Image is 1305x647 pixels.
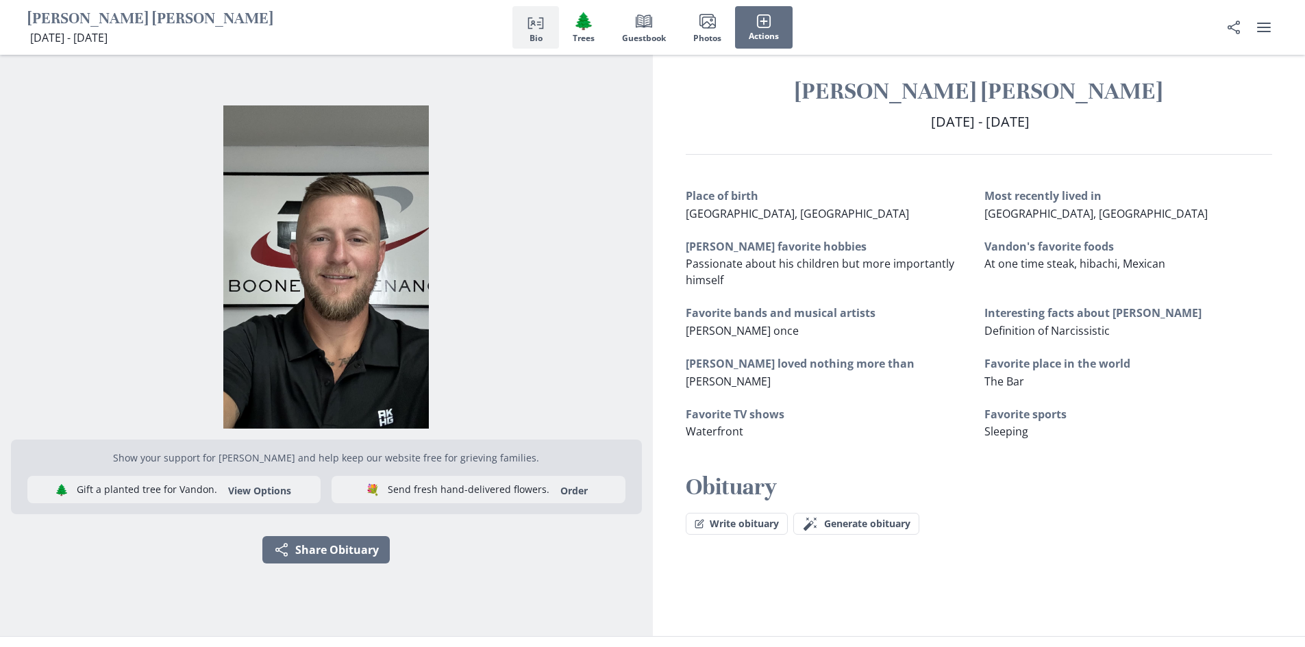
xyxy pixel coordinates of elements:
[793,513,919,535] button: Generate obituary
[11,94,642,429] div: Open photos full screen
[686,256,954,288] span: Passionate about his children but more importantly himself
[573,34,595,43] span: Trees
[686,305,973,321] h3: Favorite bands and musical artists
[686,77,1273,106] h1: [PERSON_NAME] [PERSON_NAME]
[686,513,788,535] button: Write obituary
[680,6,735,49] button: Photos
[686,238,973,255] h3: [PERSON_NAME] favorite hobbies
[27,9,273,30] h1: [PERSON_NAME] [PERSON_NAME]
[931,112,1030,131] span: [DATE] - [DATE]
[984,238,1272,255] h3: Vandon's favorite foods
[622,34,666,43] span: Guestbook
[984,323,1110,338] span: Definition of Narcissistic
[984,256,1165,271] span: At one time steak, hibachi, Mexican
[552,484,596,497] a: Order
[984,305,1272,321] h3: Interesting facts about [PERSON_NAME]
[262,536,390,563] button: Share Obituary
[984,206,1208,221] span: [GEOGRAPHIC_DATA], [GEOGRAPHIC_DATA]
[984,424,1028,439] span: Sleeping
[30,30,108,45] span: [DATE] - [DATE]
[686,188,973,204] h3: Place of birth
[749,31,779,41] span: Actions
[686,406,973,422] h3: Favorite TV shows
[686,424,743,439] span: Waterfront
[693,34,721,43] span: Photos
[559,6,608,49] button: Trees
[573,11,594,31] span: Tree
[984,374,1024,389] span: The Bar
[530,34,543,43] span: Bio
[512,6,559,49] button: Bio
[27,451,625,465] p: Show your support for [PERSON_NAME] and help keep our website free for grieving families.
[686,472,1273,502] h2: Obituary
[220,484,299,497] button: View Options
[1220,14,1247,41] button: Share Obituary
[824,518,910,530] span: Generate obituary
[686,323,799,338] span: [PERSON_NAME] once
[984,188,1272,204] h3: Most recently lived in
[984,355,1272,372] h3: Favorite place in the world
[686,374,771,389] span: [PERSON_NAME]
[735,6,793,49] button: Actions
[984,406,1272,422] h3: Favorite sports
[686,206,909,221] span: [GEOGRAPHIC_DATA], [GEOGRAPHIC_DATA]
[686,355,973,372] h3: [PERSON_NAME] loved nothing more than
[608,6,680,49] button: Guestbook
[11,105,642,429] img: Photo of Vandon
[1250,14,1278,41] button: user menu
